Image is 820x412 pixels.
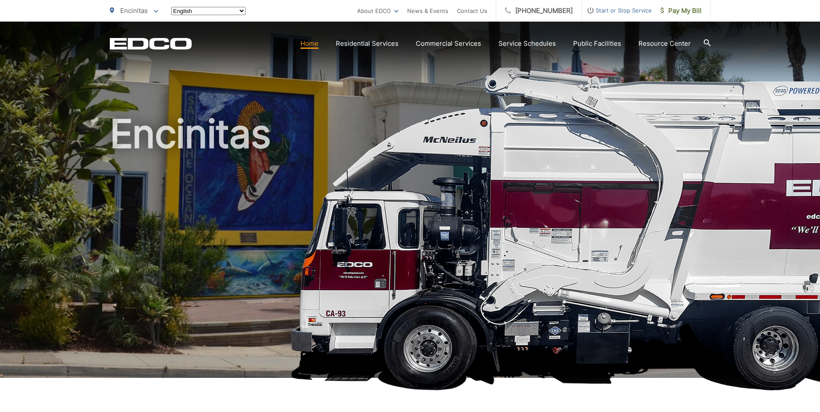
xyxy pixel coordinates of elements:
a: EDCD logo. Return to the homepage. [110,38,192,50]
a: Home [300,38,319,49]
a: Commercial Services [416,38,481,49]
span: Encinitas [120,6,148,15]
a: About EDCO [357,6,399,16]
a: Public Facilities [573,38,621,49]
a: News & Events [407,6,448,16]
span: Pay My Bill [660,6,702,16]
a: Resource Center [638,38,691,49]
a: Contact Us [457,6,487,16]
a: Service Schedules [498,38,556,49]
a: Residential Services [336,38,399,49]
h1: Encinitas [110,112,711,386]
select: Select a language [171,7,246,15]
